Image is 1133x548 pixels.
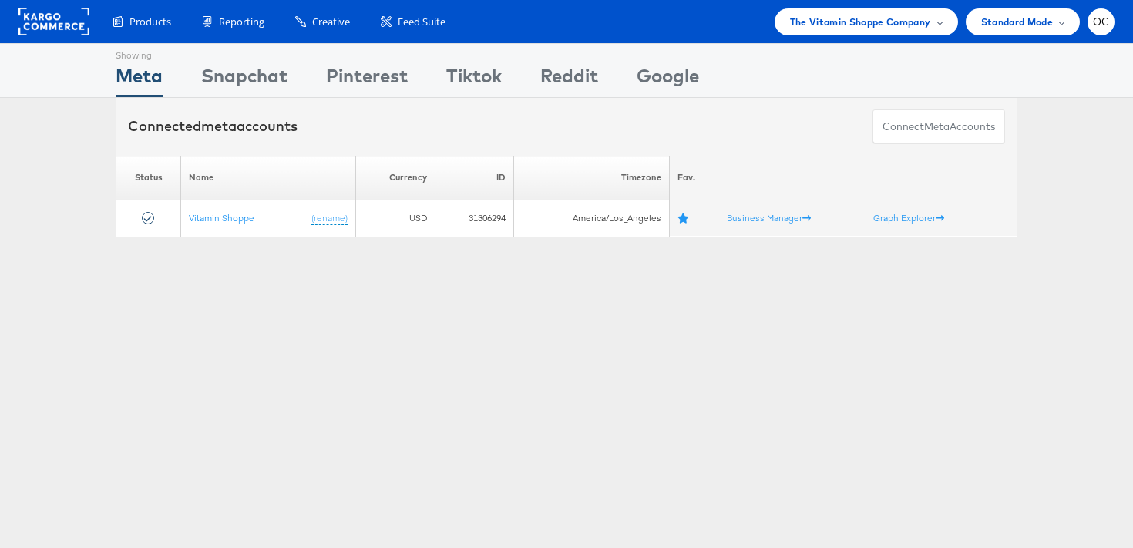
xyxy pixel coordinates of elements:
[981,14,1053,30] span: Standard Mode
[355,200,435,237] td: USD
[727,212,811,224] a: Business Manager
[201,62,287,97] div: Snapchat
[116,62,163,97] div: Meta
[1093,17,1110,27] span: OC
[398,15,445,29] span: Feed Suite
[355,156,435,200] th: Currency
[790,14,931,30] span: The Vitamin Shoppe Company
[219,15,264,29] span: Reporting
[435,156,514,200] th: ID
[311,211,348,224] a: (rename)
[872,109,1005,144] button: ConnectmetaAccounts
[116,156,181,200] th: Status
[189,211,254,223] a: Vitamin Shoppe
[326,62,408,97] div: Pinterest
[201,117,237,135] span: meta
[312,15,350,29] span: Creative
[129,15,171,29] span: Products
[924,119,950,134] span: meta
[446,62,502,97] div: Tiktok
[514,200,669,237] td: America/Los_Angeles
[435,200,514,237] td: 31306294
[116,44,163,62] div: Showing
[873,212,944,224] a: Graph Explorer
[128,116,298,136] div: Connected accounts
[540,62,598,97] div: Reddit
[637,62,699,97] div: Google
[181,156,355,200] th: Name
[514,156,669,200] th: Timezone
